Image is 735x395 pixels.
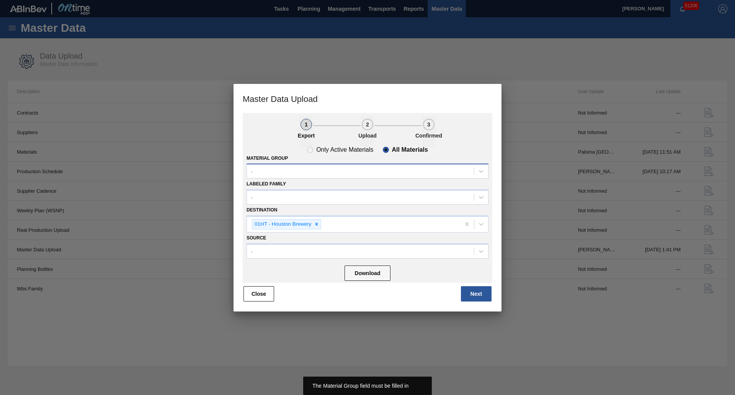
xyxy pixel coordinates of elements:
[410,133,448,139] p: Confirmed
[362,119,373,130] div: 2
[361,116,374,147] button: 2Upload
[243,286,274,302] button: Close
[348,133,387,139] p: Upload
[307,147,373,153] clb-radio-button: Only Active Materials
[287,133,325,139] p: Export
[247,207,277,213] label: Destination
[251,248,253,254] div: -
[312,383,408,389] span: The Material Group field must be filled in
[422,116,436,147] button: 3Confirmed
[345,266,390,281] button: Download
[299,116,313,147] button: 1Export
[461,286,492,302] button: Next
[252,220,312,229] div: 01HT - Houston Brewery
[247,235,266,241] label: Source
[234,84,501,113] h3: Master Data Upload
[247,156,288,161] label: Material Group
[247,181,286,187] label: Labeled Family
[301,119,312,130] div: 1
[423,119,434,130] div: 3
[251,168,253,175] div: -
[251,194,253,201] div: -
[383,147,428,153] clb-radio-button: All Materials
